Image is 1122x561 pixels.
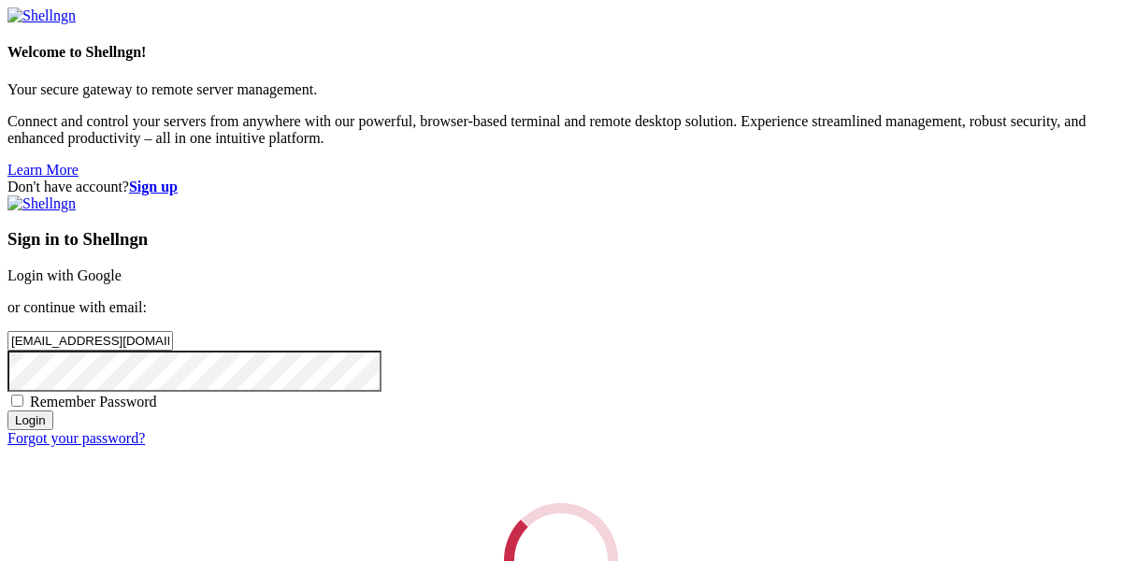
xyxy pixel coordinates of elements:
[7,162,79,178] a: Learn More
[7,299,1115,316] p: or continue with email:
[7,7,76,24] img: Shellngn
[30,394,157,410] span: Remember Password
[7,267,122,283] a: Login with Google
[11,395,23,407] input: Remember Password
[7,410,53,430] input: Login
[7,331,173,351] input: Email address
[7,81,1115,98] p: Your secure gateway to remote server management.
[7,229,1115,250] h3: Sign in to Shellngn
[7,195,76,212] img: Shellngn
[7,179,1115,195] div: Don't have account?
[7,430,145,446] a: Forgot your password?
[7,44,1115,61] h4: Welcome to Shellngn!
[129,179,178,194] a: Sign up
[7,113,1115,147] p: Connect and control your servers from anywhere with our powerful, browser-based terminal and remo...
